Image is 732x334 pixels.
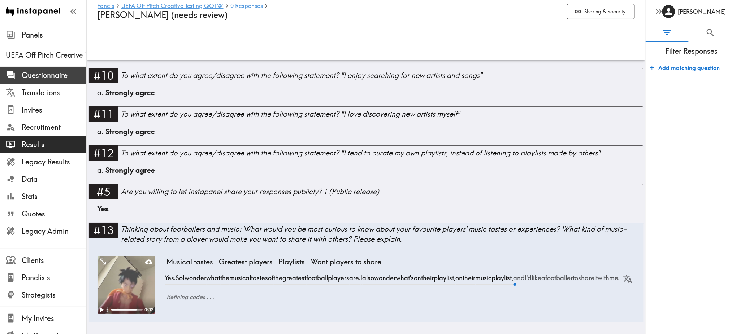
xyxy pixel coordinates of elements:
[283,266,307,285] span: greatest
[251,266,268,285] span: tastes
[22,140,86,150] span: Results
[176,266,183,285] span: So
[221,266,230,285] span: the
[98,9,228,20] span: [PERSON_NAME] (needs review)
[164,256,216,268] span: Musical tastes
[268,266,274,285] span: of
[22,313,86,324] span: My Invites
[89,106,118,122] div: #11
[99,258,107,265] button: Expand
[106,127,155,136] span: Strongly agree
[328,266,350,285] span: players
[567,4,635,19] button: Sharing & security
[22,255,86,265] span: Clients
[456,266,463,285] span: on
[167,293,635,309] h6: Refining codes
[610,266,620,285] span: me.
[678,8,726,16] h6: [PERSON_NAME]
[532,266,542,285] span: like
[22,157,86,167] span: Legacy Results
[276,256,308,268] span: Playlists
[396,266,414,285] span: what's
[89,145,118,161] div: #12
[542,266,546,285] span: a
[22,174,86,184] span: Data
[121,109,644,119] div: To what extent do you agree/disagree with the following statement? "I love discovering new artist...
[595,266,598,285] span: it
[89,68,118,83] div: #10
[121,186,644,197] div: Are you willing to let Instapanel share your responses publicly? T (Public release)
[207,266,221,285] span: what
[121,70,644,80] div: To what extent do you agree/disagree with the following statement? "I enjoy searching for new art...
[647,61,723,75] button: Add matching question
[106,88,155,97] span: Strongly agree
[89,184,118,199] div: #5
[22,290,86,300] span: Strategists
[361,266,363,285] span: I
[434,266,456,285] span: playlist,
[492,266,514,285] span: playlist,
[98,256,155,314] figure: ExpandPlay0:33
[274,266,283,285] span: the
[213,293,214,300] span: .
[207,293,208,300] span: .
[307,266,328,285] span: football
[363,266,374,285] span: also
[22,122,86,132] span: Recruitment
[98,306,105,314] button: Play
[350,266,361,285] span: are.
[210,293,211,300] span: .
[414,266,421,285] span: on
[216,256,276,268] span: Greatest players
[89,145,644,165] a: #12To what extent do you agree/disagree with the following statement? "I tend to curate my own pl...
[230,3,263,9] span: 0 Responses
[646,23,689,42] button: Filter Responses
[89,223,644,250] a: #13Thinking about footballers and music: What would you be most curious to know about your favour...
[230,266,251,285] span: musical
[98,88,635,98] div: a.
[308,256,385,268] span: Want players to share
[143,307,155,313] div: 0:33
[22,226,86,236] span: Legacy Admin
[121,148,644,158] div: To what extent do you agree/disagree with the following statement? "I tend to curate my own playl...
[706,28,715,38] span: Search
[598,266,610,285] span: with
[98,127,635,137] div: a.
[22,273,86,283] span: Panelists
[525,266,532,285] span: I'd
[573,266,579,285] span: to
[651,46,732,56] span: Filter Responses
[22,105,86,115] span: Invites
[22,70,86,80] span: Questionnaire
[6,50,86,60] span: UEFA Off Pitch Creative Testing QOTW
[22,192,86,202] span: Stats
[185,266,207,285] span: wonder
[22,30,86,40] span: Panels
[621,272,634,286] button: select language
[22,209,86,219] span: Quotes
[121,224,644,244] div: Thinking about footballers and music: What would you be most curious to know about your favourite...
[22,88,86,98] span: Translations
[476,266,492,285] span: music
[230,3,263,10] a: 0 Responses
[374,266,396,285] span: wonder
[98,165,635,175] div: a.
[98,204,109,213] span: Yes
[546,266,573,285] span: footballer
[89,68,644,88] a: #10To what extent do you agree/disagree with the following statement? "I enjoy searching for new ...
[514,266,525,285] span: and
[579,266,595,285] span: share
[121,3,224,10] a: UEFA Off Pitch Creative Testing QOTW
[89,106,644,126] a: #11To what extent do you agree/disagree with the following statement? "I love discovering new art...
[165,266,176,285] span: Yes.
[98,3,114,10] a: Panels
[89,223,118,238] div: #13
[183,266,185,285] span: I
[463,266,476,285] span: their
[106,166,155,175] span: Strongly agree
[89,184,644,204] a: #5Are you willing to let Instapanel share your responses publicly? T (Public release)
[421,266,434,285] span: their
